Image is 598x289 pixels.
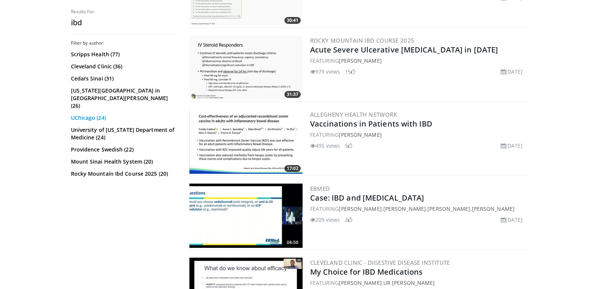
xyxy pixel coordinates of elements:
a: [PERSON_NAME] [339,205,381,212]
a: Acute Severe Ulcerative [MEDICAL_DATA] in [DATE] [310,45,498,55]
li: [DATE] [501,68,523,76]
a: University of [US_STATE] Department of Medicine (24) [71,126,175,141]
li: [DATE] [501,216,523,224]
a: [PERSON_NAME] [383,205,426,212]
span: 30:41 [284,17,301,24]
div: FEATURING , , , [310,205,526,213]
li: 2 [345,216,352,224]
div: FEATURING [310,57,526,65]
a: 08:50 [189,184,303,248]
li: 15 [345,68,355,76]
span: 31:37 [284,91,301,98]
li: 209 views [310,216,340,224]
a: [PERSON_NAME] Ur [PERSON_NAME] [339,279,435,286]
a: Cleveland Clinic - Digestive Disease Institute [310,259,450,266]
a: Providence Swedish (22) [71,146,175,153]
a: Scripps Health (77) [71,51,175,58]
li: 979 views [310,68,340,76]
a: Vaccinations in Patients with IBD [310,119,432,129]
img: b2d7cb5a-0d96-4b25-8eb4-9b4d1a456890.300x170_q85_crop-smart_upscale.jpg [189,184,303,248]
img: b95f4ba9-a713-4ac1-b3c0-4dfbf6aab834.300x170_q85_crop-smart_upscale.jpg [189,36,303,100]
a: Allegheny Health Network [310,111,397,118]
a: [PERSON_NAME] [427,205,470,212]
h2: ibd [71,18,177,28]
a: 17:02 [189,110,303,174]
a: Mount Sinai Health System (20) [71,158,175,165]
h3: Filter by author: [71,40,177,46]
div: FEATURING [310,279,526,287]
div: FEATURING [310,131,526,139]
a: Cedars Sinai (31) [71,75,175,82]
span: 08:50 [284,239,301,246]
li: 495 views [310,142,340,150]
li: 5 [345,142,352,150]
a: 31:37 [189,36,303,100]
a: Rocky Mountain IBD Course 2025 [310,37,415,44]
a: Rocky Mountain Ibd Course 2025 (20) [71,170,175,178]
li: [DATE] [501,142,523,150]
a: My Choice for IBD Medications [310,267,423,277]
a: Case: IBD and [MEDICAL_DATA] [310,193,424,203]
a: [US_STATE][GEOGRAPHIC_DATA] in [GEOGRAPHIC_DATA][PERSON_NAME] (26) [71,87,175,110]
a: UChicago (24) [71,114,175,122]
a: Cleveland Clinic (36) [71,63,175,70]
a: [PERSON_NAME] [339,57,381,64]
a: [PERSON_NAME] [339,131,381,138]
a: EBMed [310,185,330,192]
span: 17:02 [284,165,301,172]
a: [PERSON_NAME] [472,205,515,212]
img: 75a2b5b0-48ea-4953-a9fe-6e08a180e9f8.300x170_q85_crop-smart_upscale.jpg [189,110,303,174]
p: Results for: [71,9,177,15]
